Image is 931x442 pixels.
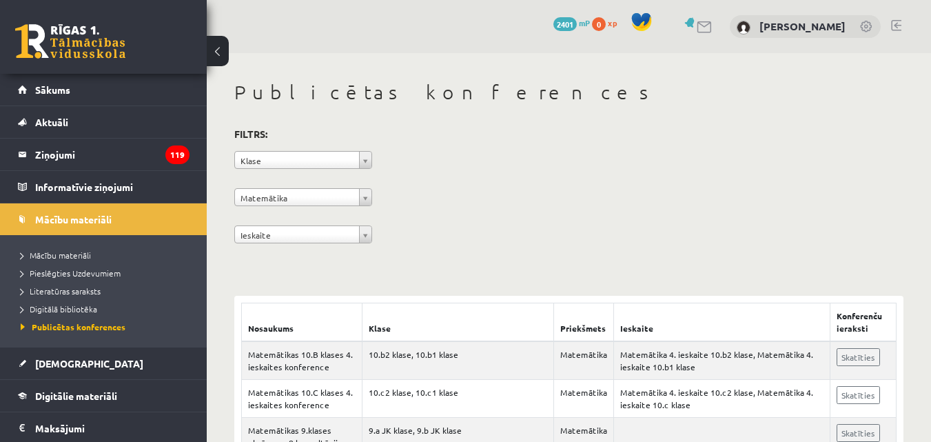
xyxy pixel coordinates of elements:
a: Rīgas 1. Tālmācības vidusskola [15,24,125,59]
span: [DEMOGRAPHIC_DATA] [35,357,143,370]
span: Mācību materiāli [21,250,91,261]
span: mP [579,17,590,28]
a: Skatīties [837,424,880,442]
span: Pieslēgties Uzdevumiem [21,268,121,279]
td: Matemātika 4. ieskaite 10.b2 klase, Matemātika 4. ieskaite 10.b1 klase [613,341,830,380]
a: Skatīties [837,348,880,366]
a: Sākums [18,74,190,106]
a: Aktuāli [18,106,190,138]
span: Matemātika [241,189,354,207]
legend: Ziņojumi [35,139,190,170]
td: Matemātikas 10.B klases 4. ieskaites konference [242,341,362,380]
h1: Publicētas konferences [234,81,903,104]
td: 10.c2 klase, 10.c1 klase [362,380,554,418]
span: Mācību materiāli [35,213,112,225]
a: Mācību materiāli [18,203,190,235]
a: Klase [234,151,372,169]
a: Literatūras saraksts [21,285,193,297]
a: Digitālā bibliotēka [21,303,193,315]
a: 0 xp [592,17,624,28]
span: 2401 [553,17,577,31]
a: Ieskaite [234,225,372,243]
th: Konferenču ieraksti [830,303,896,342]
a: Digitālie materiāli [18,380,190,412]
th: Ieskaite [613,303,830,342]
img: Anna Bukovska [737,21,750,34]
a: [DEMOGRAPHIC_DATA] [18,348,190,379]
span: Klase [241,152,354,170]
td: Matemātika [553,341,613,380]
a: Pieslēgties Uzdevumiem [21,267,193,279]
td: 10.b2 klase, 10.b1 klase [362,341,554,380]
span: Literatūras saraksts [21,285,101,297]
a: 2401 mP [553,17,590,28]
span: Aktuāli [35,116,68,128]
th: Priekšmets [553,303,613,342]
span: 0 [592,17,606,31]
h3: Filtrs: [234,125,887,143]
th: Klase [362,303,554,342]
a: Informatīvie ziņojumi [18,171,190,203]
span: Sākums [35,83,70,96]
th: Nosaukums [242,303,362,342]
span: Publicētas konferences [21,321,125,332]
td: Matemātika [553,380,613,418]
a: Ziņojumi119 [18,139,190,170]
legend: Informatīvie ziņojumi [35,171,190,203]
span: Ieskaite [241,226,354,244]
a: Mācību materiāli [21,249,193,261]
td: Matemātikas 10.C klases 4. ieskaites konference [242,380,362,418]
span: Digitālie materiāli [35,390,117,402]
i: 119 [165,145,190,164]
span: Digitālā bibliotēka [21,303,97,314]
span: xp [608,17,617,28]
td: Matemātika 4. ieskaite 10.c2 klase, Matemātika 4. ieskaite 10.c klase [613,380,830,418]
a: Matemātika [234,188,372,206]
a: [PERSON_NAME] [759,19,846,33]
a: Publicētas konferences [21,321,193,333]
a: Skatīties [837,386,880,404]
